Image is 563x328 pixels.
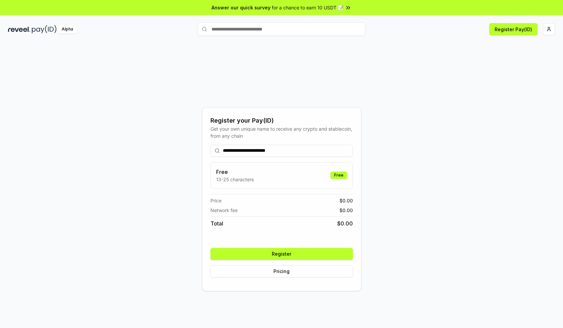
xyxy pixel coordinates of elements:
span: Network fee [210,207,238,214]
div: Free [330,172,347,179]
h3: Free [216,168,254,176]
button: Pricing [210,265,353,277]
button: Register [210,248,353,260]
span: Answer our quick survey [211,4,270,11]
div: Get your own unique name to receive any crypto and stablecoin, from any chain [210,125,353,139]
div: Register your Pay(ID) [210,116,353,125]
img: pay_id [32,25,57,34]
p: 13-25 characters [216,176,254,183]
span: Total [210,219,223,227]
span: $ 0.00 [339,207,353,214]
span: $ 0.00 [337,219,353,227]
button: Register Pay(ID) [489,23,538,35]
img: reveel_dark [8,25,30,34]
div: Alpha [58,25,77,34]
span: for a chance to earn 10 USDT 📝 [272,4,343,11]
span: Price [210,197,222,204]
span: $ 0.00 [339,197,353,204]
